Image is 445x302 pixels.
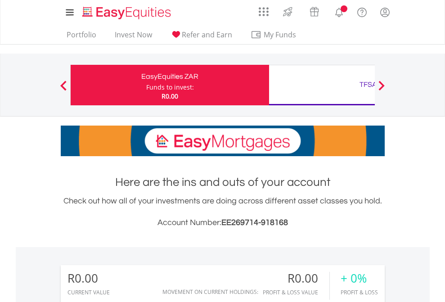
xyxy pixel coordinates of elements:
span: R0.00 [162,92,178,100]
img: thrive-v2.svg [280,5,295,19]
a: Home page [79,2,175,20]
span: EE269714-918168 [221,218,288,227]
div: CURRENT VALUE [67,289,110,295]
span: My Funds [251,29,310,41]
div: Movement on Current Holdings: [162,289,258,295]
div: + 0% [341,272,378,285]
a: Refer and Earn [167,30,236,44]
div: EasyEquities ZAR [76,70,264,83]
button: Previous [54,85,72,94]
div: Check out how all of your investments are doing across different asset classes you hold. [61,195,385,229]
img: grid-menu-icon.svg [259,7,269,17]
img: vouchers-v2.svg [307,5,322,19]
a: Vouchers [301,2,328,19]
div: Profit & Loss Value [263,289,329,295]
div: R0.00 [67,272,110,285]
div: R0.00 [263,272,329,285]
img: EasyMortage Promotion Banner [61,126,385,156]
div: Profit & Loss [341,289,378,295]
a: FAQ's and Support [351,2,373,20]
div: Funds to invest: [146,83,194,92]
img: EasyEquities_Logo.png [81,5,175,20]
a: AppsGrid [253,2,274,17]
a: Notifications [328,2,351,20]
a: Portfolio [63,30,100,44]
h1: Here are the ins and outs of your account [61,174,385,190]
span: Refer and Earn [182,30,232,40]
a: Invest Now [111,30,156,44]
h3: Account Number: [61,216,385,229]
button: Next [373,85,391,94]
a: My Profile [373,2,396,22]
